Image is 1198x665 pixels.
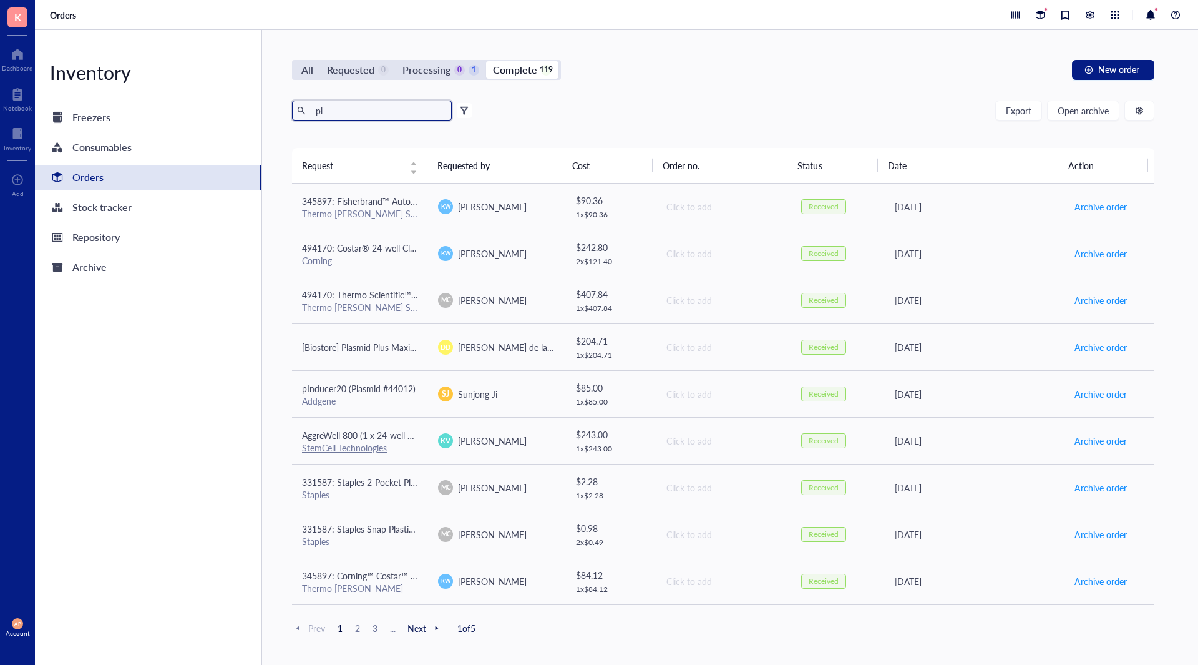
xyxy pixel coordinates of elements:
div: Received [809,576,839,586]
a: Inventory [4,124,31,152]
span: Archive order [1074,340,1127,354]
div: Staples [302,536,418,547]
span: [PERSON_NAME] [458,247,527,260]
div: Received [809,295,839,305]
span: MC [441,530,450,539]
span: 331587: Staples 2-Pocket Plastic Presentation Folder [for surgery suite] [302,476,575,488]
button: Archive order [1074,290,1127,310]
a: Repository [35,225,261,250]
span: Archive order [1074,574,1127,588]
div: Received [809,483,839,493]
td: Click to add [655,464,791,511]
div: Received [809,342,839,352]
div: segmented control [292,60,561,80]
div: Received [809,202,839,212]
span: Archive order [1074,387,1127,401]
th: Requested by [427,148,563,183]
div: Addgene [302,395,418,406]
span: KW [441,577,450,586]
div: $ 407.84 [576,287,646,301]
div: Received [809,249,839,259]
div: Notebook [3,104,32,112]
div: Complete [493,61,537,79]
span: [PERSON_NAME] [458,575,527,588]
div: 1 x $ 243.00 [576,444,646,454]
th: Order no. [653,148,788,183]
div: $ 2.28 [576,475,646,488]
td: Click to add [655,184,791,230]
a: Corning [302,254,332,267]
button: Archive order [1074,244,1127,264]
span: 1 of 5 [457,623,475,634]
th: Status [787,148,877,183]
a: StemCell Technologies [302,441,387,454]
div: Click to add [666,574,781,588]
span: AP [14,621,21,626]
div: Click to add [666,434,781,448]
span: [PERSON_NAME] [458,435,527,447]
div: Received [809,436,839,446]
span: Archive order [1074,200,1127,214]
a: Archive [35,255,261,280]
span: Export [1006,106,1031,116]
div: All [301,61,313,79]
div: Click to add [666,200,781,214]
div: Received [809,530,839,539]
div: $ 242.80 [576,240,646,254]
div: Account [6,629,30,637]
th: Date [878,148,1058,183]
span: [PERSON_NAME] [458,481,527,494]
span: 1 [333,623,348,634]
div: Click to add [666,340,781,354]
div: Inventory [4,144,31,152]
div: Processing [402,61,450,79]
span: KW [441,202,450,211]
span: KW [441,249,450,258]
span: MC [441,295,450,305]
th: Cost [562,148,652,183]
button: Archive order [1074,431,1127,451]
div: Click to add [666,528,781,541]
div: Inventory [35,60,261,85]
a: Consumables [35,135,261,160]
button: Archive order [1074,197,1127,217]
div: 1 x $ 2.28 [576,491,646,501]
div: [DATE] [895,247,1054,260]
div: Consumables [72,139,132,156]
div: Freezers [72,109,110,126]
span: Open archive [1058,106,1109,116]
th: Action [1058,148,1149,183]
span: 345897: Fisherbrand™ Autoclavable Waste Bags: Plain - Small [302,195,541,207]
span: Archive order [1074,481,1127,495]
a: Notebook [3,84,32,112]
span: 331587: Staples Snap Plastic Cases [for surgical tool kits] [302,523,521,535]
a: Dashboard [2,44,33,72]
button: Archive order [1074,337,1127,357]
div: [DATE] [895,387,1054,401]
button: New order [1072,60,1154,80]
div: Dashboard [2,64,33,72]
span: K [14,9,21,25]
div: $ 90.36 [576,194,646,207]
span: SJ [442,388,449,400]
div: 1 [469,65,479,76]
span: Archive order [1074,247,1127,260]
div: [DATE] [895,293,1054,307]
td: Click to add [655,230,791,277]
span: 345897: Corning™ Costar™ 6-well Clear TC-treated Multiple Well Plates, Individually Wrapped, Sterile [302,569,691,582]
td: Click to add [655,604,791,651]
div: 119 [541,65,552,76]
div: [DATE] [895,434,1054,448]
div: Stock tracker [72,199,132,216]
div: 1 x $ 85.00 [576,397,646,407]
div: 1 x $ 84.12 [576,584,646,594]
div: [DATE] [895,200,1054,214]
div: Thermo [PERSON_NAME] Scientific [302,208,418,219]
div: [DATE] [895,481,1054,495]
button: Archive order [1074,525,1127,544]
a: Freezers [35,105,261,130]
span: Next [407,623,442,634]
div: $ 84.12 [576,568,646,582]
input: Find orders in table [311,101,447,120]
th: Request [292,148,427,183]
